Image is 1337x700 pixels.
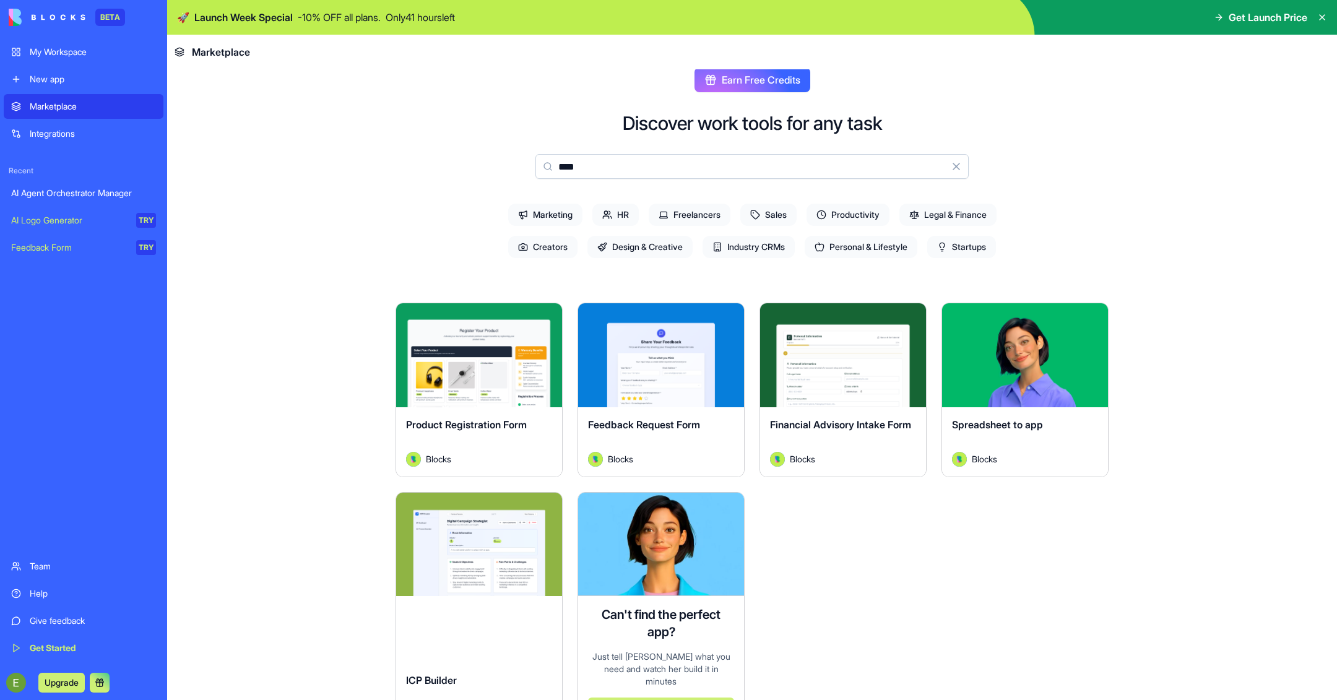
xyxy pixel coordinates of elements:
[194,10,293,25] span: Launch Week Special
[30,615,156,627] div: Give feedback
[4,608,163,633] a: Give feedback
[38,676,85,688] a: Upgrade
[4,181,163,205] a: AI Agent Orchestrator Manager
[426,452,451,465] span: Blocks
[406,452,421,467] img: Avatar
[740,204,797,226] span: Sales
[578,493,744,596] img: Ella AI assistant
[1229,10,1307,25] span: Get Launch Price
[396,303,563,477] a: Product Registration FormAvatarBlocks
[30,46,156,58] div: My Workspace
[972,452,997,465] span: Blocks
[4,581,163,606] a: Help
[770,452,785,467] img: Avatar
[9,9,85,26] img: logo
[11,214,128,227] div: AI Logo Generator
[807,204,889,226] span: Productivity
[588,418,700,431] span: Feedback Request Form
[6,673,26,693] img: ACg8ocJkFNdbzj4eHElJHt94jKgDB_eXikohqqcEUyZ1wx5TiJSA_w=s96-c
[927,236,996,258] span: Startups
[4,235,163,260] a: Feedback FormTRY
[30,127,156,140] div: Integrations
[406,674,457,686] span: ICP Builder
[941,303,1109,477] a: Spreadsheet to appAvatarBlocks
[4,67,163,92] a: New app
[608,452,633,465] span: Blocks
[177,10,189,25] span: 🚀
[4,121,163,146] a: Integrations
[588,606,734,641] h4: Can't find the perfect app?
[4,208,163,233] a: AI Logo GeneratorTRY
[30,73,156,85] div: New app
[722,72,800,87] span: Earn Free Credits
[899,204,997,226] span: Legal & Finance
[11,187,156,199] div: AI Agent Orchestrator Manager
[406,418,527,431] span: Product Registration Form
[508,204,582,226] span: Marketing
[38,673,85,693] button: Upgrade
[11,241,128,254] div: Feedback Form
[4,40,163,64] a: My Workspace
[508,236,578,258] span: Creators
[30,587,156,600] div: Help
[587,236,693,258] span: Design & Creative
[588,650,734,688] div: Just tell [PERSON_NAME] what you need and watch her build it in minutes
[386,10,455,25] p: Only 41 hours left
[623,112,882,134] h2: Discover work tools for any task
[694,67,810,92] button: Earn Free Credits
[952,452,967,467] img: Avatar
[30,100,156,113] div: Marketplace
[649,204,730,226] span: Freelancers
[703,236,795,258] span: Industry CRMs
[4,554,163,579] a: Team
[136,240,156,255] div: TRY
[805,236,917,258] span: Personal & Lifestyle
[136,213,156,228] div: TRY
[770,418,911,431] span: Financial Advisory Intake Form
[30,642,156,654] div: Get Started
[790,452,815,465] span: Blocks
[578,303,745,477] a: Feedback Request FormAvatarBlocks
[4,94,163,119] a: Marketplace
[592,204,639,226] span: HR
[588,452,603,467] img: Avatar
[95,9,125,26] div: BETA
[952,418,1043,431] span: Spreadsheet to app
[4,636,163,660] a: Get Started
[298,10,381,25] p: - 10 % OFF all plans.
[759,303,927,477] a: Financial Advisory Intake FormAvatarBlocks
[9,9,125,26] a: BETA
[30,560,156,573] div: Team
[192,45,250,59] span: Marketplace
[4,166,163,176] span: Recent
